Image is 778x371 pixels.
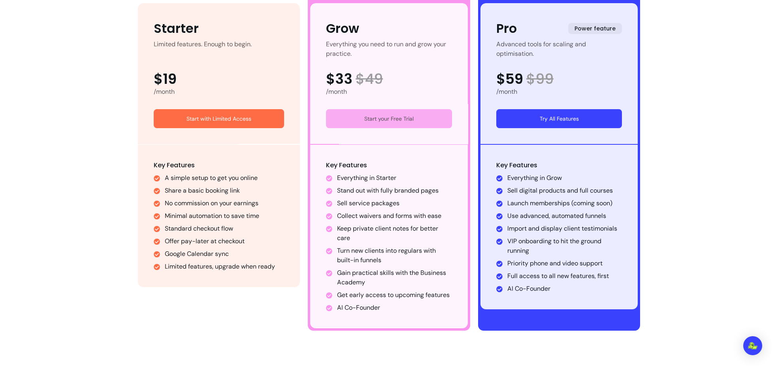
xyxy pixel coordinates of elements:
[526,71,554,87] span: $ 99
[507,237,622,256] li: VIP onboarding to hit the ground running
[507,173,622,183] li: Everything in Grow
[165,211,284,221] li: Minimal automation to save time
[507,199,622,208] li: Launch memberships (coming soon)
[337,303,452,312] li: AI Co-Founder
[507,224,622,233] li: Import and display client testimonials
[326,87,452,97] div: /month
[337,173,452,183] li: Everything in Starter
[165,237,284,246] li: Offer pay-later at checkout
[165,199,284,208] li: No commission on your earnings
[337,186,452,195] li: Stand out with fully branded pages
[568,23,622,34] span: Power feature
[496,87,622,97] div: /month
[326,109,452,128] a: Start your Free Trial
[337,246,452,265] li: Turn new clients into regulars with built-in funnels
[496,19,517,38] div: Pro
[496,40,622,59] div: Advanced tools for scaling and optimisation.
[154,87,284,97] div: /month
[337,199,452,208] li: Sell service packages
[165,249,284,259] li: Google Calendar sync
[154,19,199,38] div: Starter
[507,284,622,293] li: AI Co-Founder
[154,161,195,170] span: Key Features
[507,271,622,281] li: Full access to all new features, first
[507,259,622,268] li: Priority phone and video support
[337,211,452,221] li: Collect waivers and forms with ease
[165,262,284,271] li: Limited features, upgrade when ready
[356,71,383,87] span: $ 49
[154,40,252,59] div: Limited features. Enough to begin.
[154,71,177,87] span: $19
[326,71,352,87] span: $33
[507,186,622,195] li: Sell digital products and full courses
[507,211,622,221] li: Use advanced, automated funnels
[165,224,284,233] li: Standard checkout flow
[326,19,359,38] div: Grow
[326,161,367,170] span: Key Features
[496,161,537,170] span: Key Features
[337,290,452,300] li: Get early access to upcoming features
[165,186,284,195] li: Share a basic booking link
[337,268,452,287] li: Gain practical skills with the Business Academy
[165,173,284,183] li: A simple setup to get you online
[743,336,762,355] div: Open Intercom Messenger
[496,71,523,87] span: $59
[154,109,284,128] a: Start with Limited Access
[337,224,452,243] li: Keep private client notes for better care
[326,40,452,59] div: Everything you need to run and grow your practice.
[496,109,622,128] a: Try All Features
